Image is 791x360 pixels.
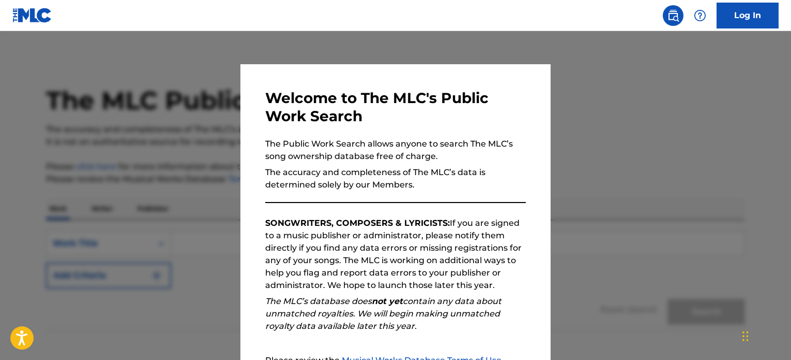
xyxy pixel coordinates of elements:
img: MLC Logo [12,8,52,23]
iframe: Chat Widget [739,310,791,360]
div: Drag [742,321,749,352]
img: help [694,9,706,22]
p: If you are signed to a music publisher or administrator, please notify them directly if you find ... [265,217,526,292]
h3: Welcome to The MLC's Public Work Search [265,89,526,125]
strong: SONGWRITERS, COMPOSERS & LYRICISTS: [265,218,450,228]
em: The MLC’s database does contain any data about unmatched royalties. We will begin making unmatche... [265,296,501,331]
img: search [667,9,679,22]
div: Help [690,5,710,26]
a: Log In [717,3,779,28]
p: The accuracy and completeness of The MLC’s data is determined solely by our Members. [265,166,526,191]
strong: not yet [372,296,403,306]
a: Public Search [663,5,683,26]
p: The Public Work Search allows anyone to search The MLC’s song ownership database free of charge. [265,138,526,163]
